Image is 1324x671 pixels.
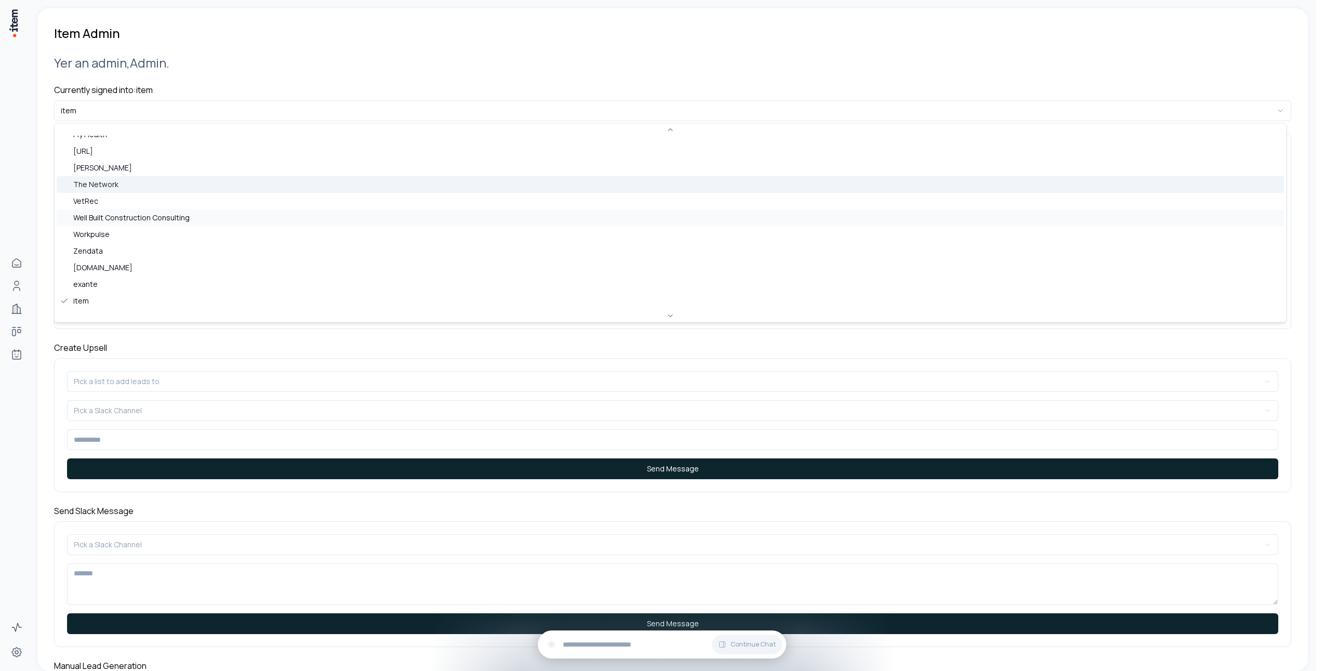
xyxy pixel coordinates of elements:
[73,246,103,257] span: Zendata
[73,296,89,307] span: item
[73,196,98,207] span: VetRec
[73,213,190,223] span: Well Built Construction Consulting
[73,180,118,190] span: The Network
[73,230,110,240] span: Workpulse
[73,263,133,273] span: [DOMAIN_NAME]
[73,163,132,174] span: [PERSON_NAME]
[73,280,98,290] span: exante
[73,147,93,157] span: [URL]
